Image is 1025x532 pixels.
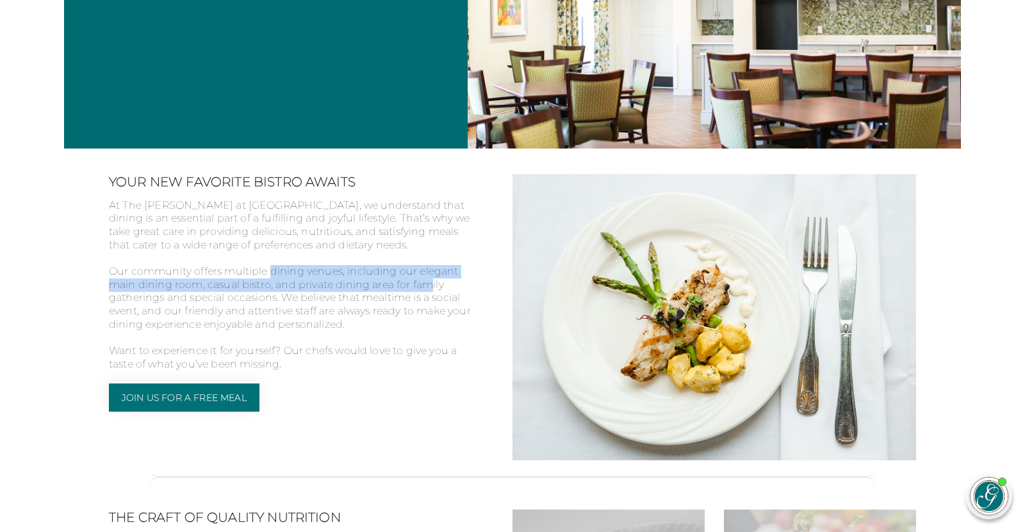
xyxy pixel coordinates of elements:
[109,383,259,412] a: Join Us For a Free Meal
[971,478,1008,515] img: avatar
[109,510,474,525] h2: The Craft of Quality Nutrition
[109,199,474,265] p: At The [PERSON_NAME] at [GEOGRAPHIC_DATA], we understand that dining is an essential part of a fu...
[109,265,474,344] p: Our community offers multiple dining venues, including our elegant main dining room, casual bistr...
[771,175,1012,460] iframe: iframe
[512,174,916,460] img: Elegantly plated chicken, asparagus and potatoes
[109,174,474,189] h2: Your New Favorite Bistro Awaits
[109,344,474,384] p: Want to experience it for yourself? Our chefs would love to give you a taste of what you’ve been ...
